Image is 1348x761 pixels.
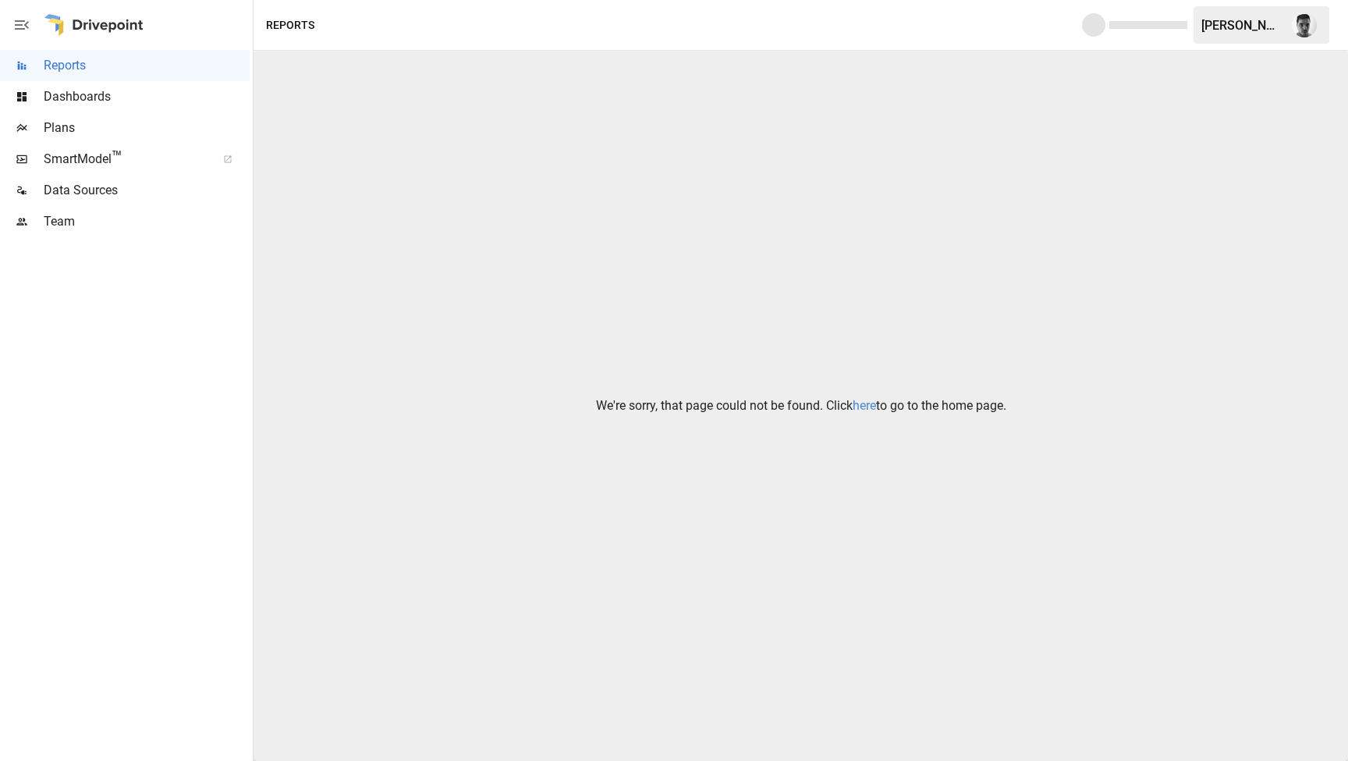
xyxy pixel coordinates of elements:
span: Team [44,212,250,231]
span: Data Sources [44,181,250,200]
span: Reports [44,56,250,75]
a: here [853,398,876,413]
span: Dashboards [44,87,250,106]
div: [PERSON_NAME] [1201,18,1282,33]
img: Lucas Nofal [1292,12,1317,37]
span: ™ [112,148,122,167]
span: SmartModel [44,150,206,169]
span: Plans [44,119,250,137]
p: We're sorry, that page could not be found. Click to go to the home page. [596,397,1006,415]
button: Lucas Nofal [1282,3,1326,47]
